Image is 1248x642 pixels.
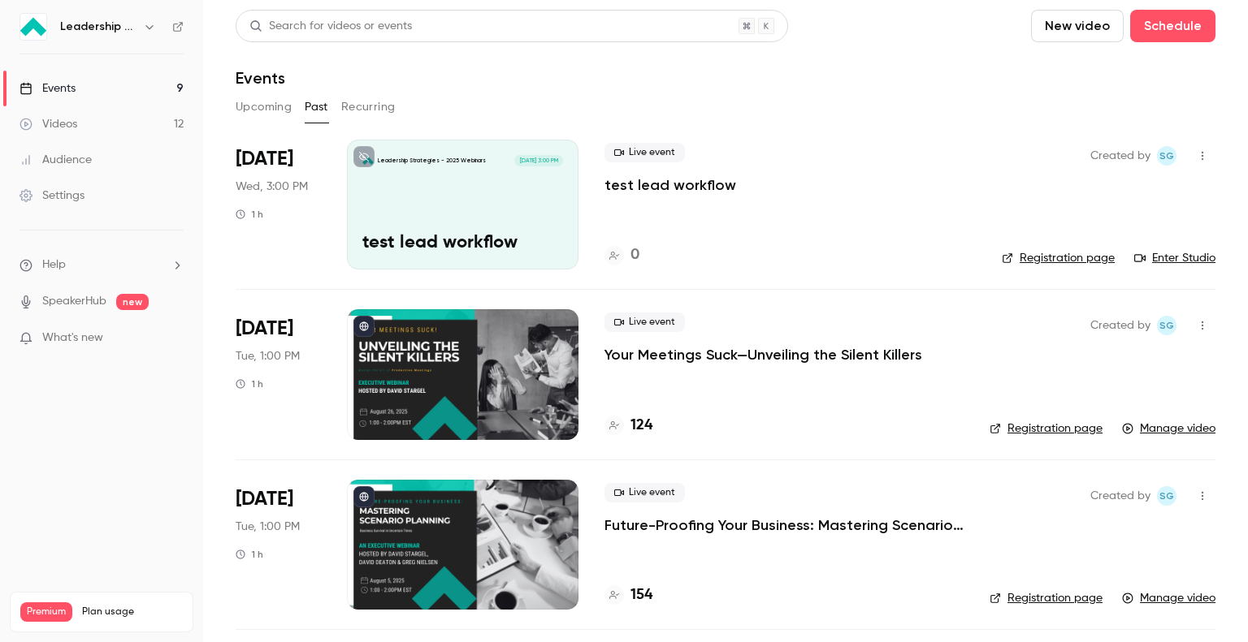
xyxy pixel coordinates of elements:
[604,515,964,535] a: Future-Proofing Your Business: Mastering Scenario Planning for Uncertain Times
[1157,146,1176,166] span: Shay Gant
[236,548,263,561] div: 1 h
[116,294,149,310] span: new
[990,420,1103,437] a: Registration page
[19,80,76,97] div: Events
[42,293,106,310] a: SpeakerHub
[1031,10,1124,42] button: New video
[60,19,136,35] h6: Leadership Strategies - 2025 Webinars
[236,377,263,390] div: 1 h
[236,68,285,88] h1: Events
[236,480,321,610] div: Aug 5 Tue, 1:00 PM (America/New York)
[19,152,92,168] div: Audience
[42,330,103,347] span: What's new
[236,486,293,512] span: [DATE]
[236,309,321,439] div: Aug 26 Tue, 1:00 PM (America/New York)
[362,233,563,254] p: test lead workflow
[236,140,321,269] div: Aug 27 Wed, 3:00 PM (America/New York)
[604,345,922,364] a: Your Meetings Suck—Unveiling the Silent Killers
[630,244,639,266] h4: 0
[347,140,578,269] a: test lead workflowLeadership Strategies - 2025 Webinars[DATE] 3:00 PMtest lead workflow
[249,18,412,35] div: Search for videos or events
[990,590,1103,606] a: Registration page
[236,316,293,342] span: [DATE]
[19,256,184,274] li: help-dropdown-opener
[604,175,736,195] a: test lead workflow
[604,244,639,266] a: 0
[1002,250,1115,266] a: Registration page
[630,584,652,606] h4: 154
[20,602,72,622] span: Premium
[236,94,292,120] button: Upcoming
[1159,146,1174,166] span: SG
[1090,146,1150,166] span: Created by
[1122,420,1215,437] a: Manage video
[236,146,293,172] span: [DATE]
[341,94,396,120] button: Recurring
[19,187,84,204] div: Settings
[1159,316,1174,335] span: SG
[236,348,300,364] span: Tue, 1:00 PM
[1122,590,1215,606] a: Manage video
[604,415,652,437] a: 124
[1090,316,1150,335] span: Created by
[514,155,562,166] span: [DATE] 3:00 PM
[164,331,184,346] iframe: Noticeable Trigger
[236,208,263,221] div: 1 h
[1159,486,1174,506] span: SG
[1157,486,1176,506] span: Shay Gant
[82,605,183,618] span: Plan usage
[604,312,685,332] span: Live event
[20,14,46,40] img: Leadership Strategies - 2025 Webinars
[378,157,486,165] p: Leadership Strategies - 2025 Webinars
[604,483,685,502] span: Live event
[236,519,300,535] span: Tue, 1:00 PM
[604,143,685,162] span: Live event
[1130,10,1215,42] button: Schedule
[1134,250,1215,266] a: Enter Studio
[42,256,66,274] span: Help
[19,116,77,132] div: Videos
[1090,486,1150,506] span: Created by
[305,94,328,120] button: Past
[604,584,652,606] a: 154
[630,415,652,437] h4: 124
[1157,316,1176,335] span: Shay Gant
[236,179,308,195] span: Wed, 3:00 PM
